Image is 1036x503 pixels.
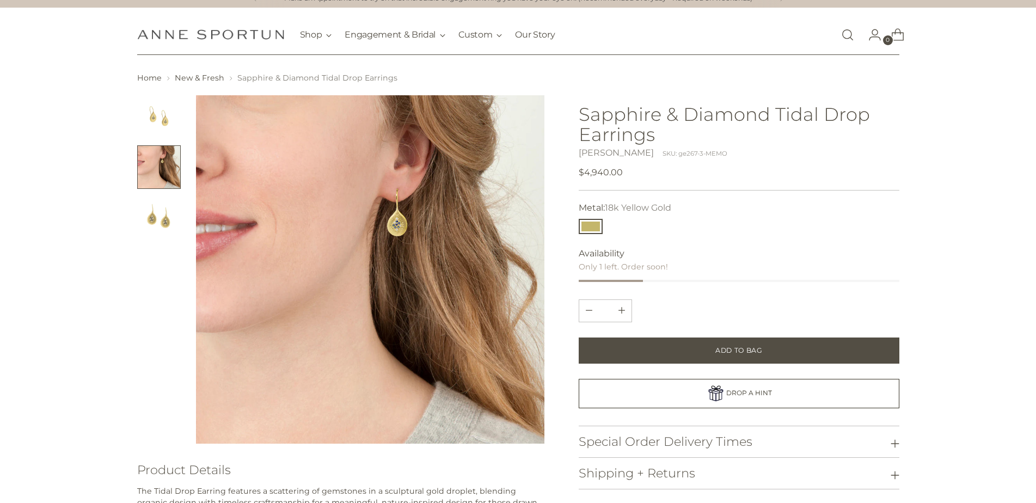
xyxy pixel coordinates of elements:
[579,148,654,158] a: [PERSON_NAME]
[579,338,899,364] button: Add to Bag
[883,35,893,45] span: 0
[715,346,762,355] span: Add to Bag
[837,24,859,46] a: Open search modal
[137,29,284,40] a: Anne Sportun Fine Jewellery
[612,300,632,322] button: Subtract product quantity
[137,73,162,83] a: Home
[579,467,695,480] h3: Shipping + Returns
[137,463,545,477] h3: Product Details
[579,300,599,322] button: Add product quantity
[605,203,671,213] span: 18k Yellow Gold
[663,149,727,158] div: SKU: ge267-3-MEMO
[579,201,671,214] label: Metal:
[579,379,899,408] a: DROP A HINT
[137,145,181,189] button: Change image to image 2
[458,23,502,47] button: Custom
[592,300,618,322] input: Product quantity
[579,104,899,144] h1: Sapphire & Diamond Tidal Drop Earrings
[882,24,904,46] a: Open cart modal
[579,426,899,457] button: Special Order Delivery Times
[579,247,624,260] span: Availability
[300,23,332,47] button: Shop
[237,73,397,83] span: Sapphire & Diamond Tidal Drop Earrings
[579,219,603,234] button: 18k Yellow Gold
[579,166,623,179] span: $4,940.00
[137,95,181,139] button: Change image to image 1
[515,23,555,47] a: Our Story
[579,262,668,272] span: Only 1 left. Order soon!
[137,72,899,84] nav: breadcrumbs
[726,389,772,397] span: DROP A HINT
[345,23,445,47] button: Engagement & Bridal
[579,435,752,449] h3: Special Order Delivery Times
[579,458,899,489] button: Shipping + Returns
[137,195,181,239] button: Change image to image 3
[860,24,881,46] a: Go to the account page
[175,73,224,83] a: New & Fresh
[196,95,545,444] img: Sapphire & Diamond Tidal Drop Earrings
